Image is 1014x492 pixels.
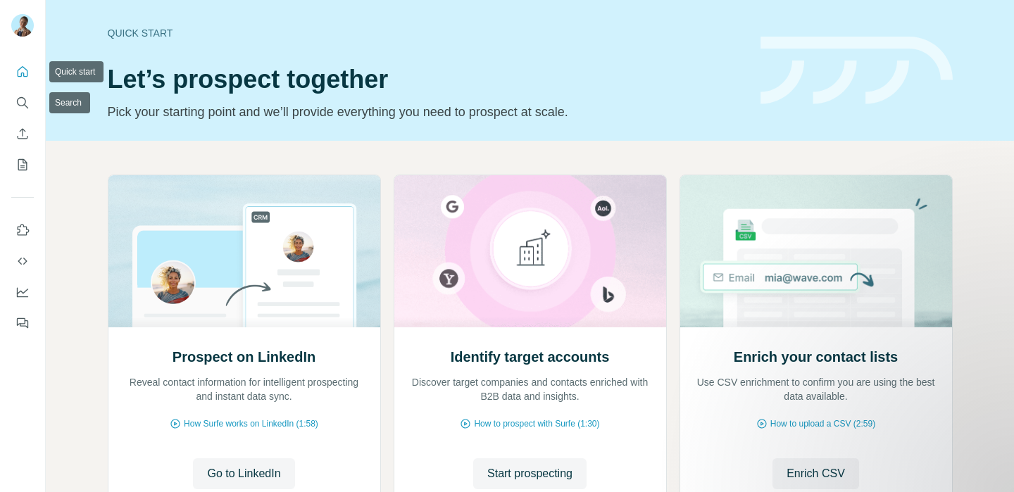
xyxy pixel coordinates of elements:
[694,375,938,403] p: Use CSV enrichment to confirm you are using the best data available.
[680,175,953,327] img: Enrich your contact lists
[108,175,381,327] img: Prospect on LinkedIn
[173,347,315,367] h2: Prospect on LinkedIn
[966,444,1000,478] iframe: Intercom live chat
[451,347,610,367] h2: Identify target accounts
[11,90,34,115] button: Search
[787,465,845,482] span: Enrich CSV
[11,279,34,305] button: Dashboard
[193,458,294,489] button: Go to LinkedIn
[474,417,599,430] span: How to prospect with Surfe (1:30)
[108,26,744,40] div: Quick start
[394,175,667,327] img: Identify target accounts
[11,152,34,177] button: My lists
[487,465,572,482] span: Start prospecting
[770,417,875,430] span: How to upload a CSV (2:59)
[11,121,34,146] button: Enrich CSV
[11,310,34,336] button: Feedback
[11,217,34,243] button: Use Surfe on LinkedIn
[123,375,366,403] p: Reveal contact information for intelligent prospecting and instant data sync.
[734,347,898,367] h2: Enrich your contact lists
[772,458,859,489] button: Enrich CSV
[11,59,34,84] button: Quick start
[408,375,652,403] p: Discover target companies and contacts enriched with B2B data and insights.
[108,102,744,122] p: Pick your starting point and we’ll provide everything you need to prospect at scale.
[760,37,953,105] img: banner
[184,417,318,430] span: How Surfe works on LinkedIn (1:58)
[108,65,744,94] h1: Let’s prospect together
[473,458,587,489] button: Start prospecting
[11,248,34,274] button: Use Surfe API
[11,14,34,37] img: Avatar
[207,465,280,482] span: Go to LinkedIn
